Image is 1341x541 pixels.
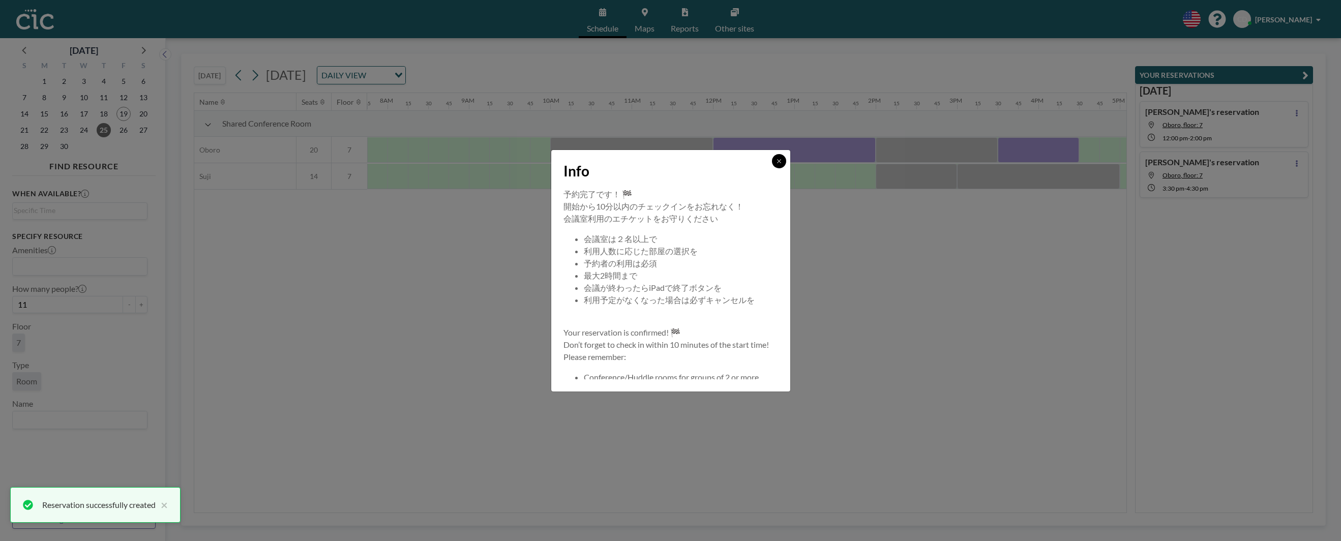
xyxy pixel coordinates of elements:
span: 予約者の利用は必須 [584,258,657,268]
span: 利用予定がなくなった場合は必ずキャンセルを [584,295,755,305]
span: 開始から10分以内のチェックインをお忘れなく！ [563,201,743,211]
div: Reservation successfully created [42,499,156,511]
span: 会議室利用のエチケットをお守りください [563,214,718,223]
span: Don’t forget to check in within 10 minutes of the start time! [563,340,769,349]
span: 会議が終わったらiPadで終了ボタンを [584,283,722,292]
span: 利用人数に応じた部屋の選択を [584,246,698,256]
span: Please remember: [563,352,626,362]
span: 予約完了です！ 🏁 [563,189,632,199]
button: close [156,499,168,511]
span: Your reservation is confirmed! 🏁 [563,327,680,337]
span: 会議室は２名以上で [584,234,657,244]
span: Conference/Huddle rooms for groups of 2 or more [584,372,759,382]
span: Info [563,162,589,180]
span: 最大2時間まで [584,270,637,280]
